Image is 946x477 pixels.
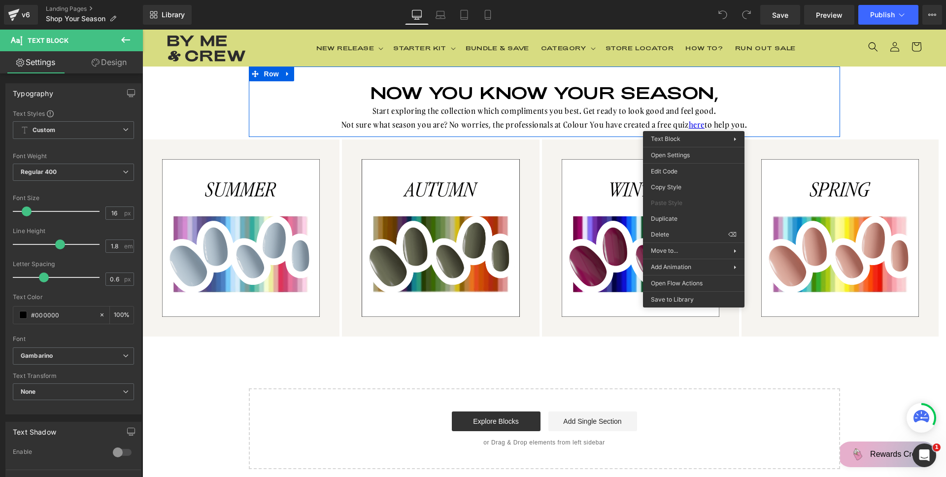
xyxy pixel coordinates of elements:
[21,168,57,175] b: Regular 400
[651,214,737,223] span: Duplicate
[46,15,105,23] span: Shop Your Season
[13,373,134,379] div: Text Transform
[124,210,133,216] span: px
[13,422,56,436] div: Text Shadow
[429,5,452,25] a: Laptop
[651,151,737,160] span: Open Settings
[651,279,737,288] span: Open Flow Actions
[713,5,733,25] button: Undo
[651,246,734,255] span: Move to...
[651,295,737,304] span: Save to Library
[816,10,843,20] span: Preview
[4,5,38,25] a: v6
[13,153,134,160] div: Font Weight
[119,37,139,52] span: Row
[651,135,680,142] span: Text Block
[546,90,562,101] a: here
[13,84,53,98] div: Typography
[13,448,103,458] div: Enable
[28,36,68,44] span: Text Block
[46,5,143,13] a: Landing Pages
[13,195,134,202] div: Font Size
[651,263,734,272] span: Add Animation
[110,307,134,324] div: %
[651,167,737,176] span: Edit Code
[804,5,854,25] a: Preview
[13,109,134,117] div: Text Styles
[124,276,133,282] span: px
[13,294,134,301] div: Text Color
[651,183,737,192] span: Copy Style
[651,199,737,207] span: Paste Style
[912,443,936,467] iframe: Intercom live chat
[406,382,495,402] a: Add Single Section
[933,443,941,451] span: 1
[405,5,429,25] a: Desktop
[772,10,788,20] span: Save
[21,352,53,360] i: Gambarino
[13,261,134,268] div: Letter Spacing
[309,382,398,402] a: Explore Blocks
[73,51,145,73] a: Design
[651,230,728,239] span: Delete
[728,230,737,239] span: ⌫
[13,228,134,235] div: Line Height
[139,37,152,52] a: Expand / Collapse
[33,126,55,135] b: Custom
[20,8,32,21] div: v6
[124,243,133,249] span: em
[21,388,36,395] b: None
[452,5,476,25] a: Tablet
[13,336,134,342] div: Font
[162,10,185,19] span: Library
[122,409,682,416] p: or Drag & Drop elements from left sidebar
[143,5,192,25] a: New Library
[31,309,94,320] input: Color
[476,5,500,25] a: Mobile
[737,5,756,25] button: Redo
[858,5,918,25] button: Publish
[870,11,895,19] span: Publish
[142,30,946,477] iframe: To enrich screen reader interactions, please activate Accessibility in Grammarly extension settings
[922,5,942,25] button: More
